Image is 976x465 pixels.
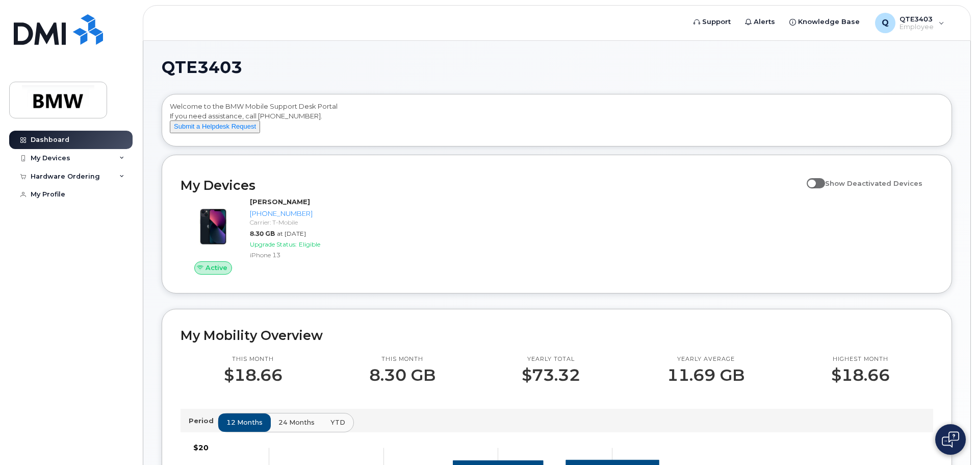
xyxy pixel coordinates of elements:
[299,240,320,248] span: Eligible
[831,355,890,363] p: Highest month
[162,60,242,75] span: QTE3403
[189,202,238,251] img: image20231002-3703462-1ig824h.jpeg
[193,443,209,452] tspan: $20
[330,418,345,427] span: YTD
[667,355,744,363] p: Yearly average
[369,355,435,363] p: This month
[250,198,310,206] strong: [PERSON_NAME]
[189,416,218,426] p: Period
[250,209,355,218] div: [PHONE_NUMBER]
[369,366,435,384] p: 8.30 GB
[522,355,580,363] p: Yearly total
[224,355,282,363] p: This month
[170,120,260,133] button: Submit a Helpdesk Request
[250,240,297,248] span: Upgrade Status:
[250,218,355,227] div: Carrier: T-Mobile
[522,366,580,384] p: $73.32
[181,178,802,193] h2: My Devices
[181,197,359,275] a: Active[PERSON_NAME][PHONE_NUMBER]Carrier: T-Mobile8.30 GBat [DATE]Upgrade Status:EligibleiPhone 13
[667,366,744,384] p: 11.69 GB
[181,328,933,343] h2: My Mobility Overview
[250,251,355,259] div: iPhone 13
[206,263,227,273] span: Active
[277,230,306,237] span: at [DATE]
[224,366,282,384] p: $18.66
[825,179,922,187] span: Show Deactivated Devices
[942,431,959,448] img: Open chat
[250,230,275,237] span: 8.30 GB
[831,366,890,384] p: $18.66
[170,102,944,142] div: Welcome to the BMW Mobile Support Desk Portal If you need assistance, call [PHONE_NUMBER].
[807,174,815,182] input: Show Deactivated Devices
[278,418,315,427] span: 24 months
[170,122,260,130] a: Submit a Helpdesk Request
